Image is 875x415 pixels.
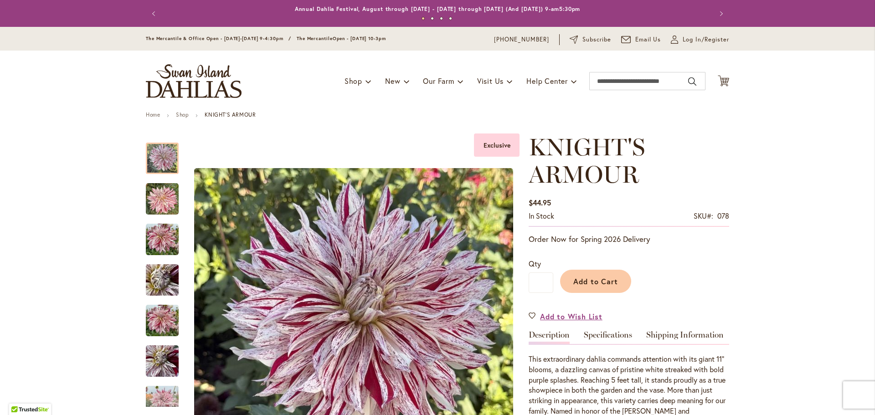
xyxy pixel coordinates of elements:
[422,17,425,20] button: 1 of 4
[540,311,602,322] span: Add to Wish List
[385,76,400,86] span: New
[582,35,611,44] span: Subscribe
[295,5,581,12] a: Annual Dahlia Festival, August through [DATE] - [DATE] through [DATE] (And [DATE]) 9-am5:30pm
[146,215,188,255] div: KNIGHTS ARMOUR
[431,17,434,20] button: 2 of 4
[146,174,188,215] div: KNIGHTS ARMOUR
[146,64,242,98] a: store logo
[146,296,188,336] div: KNIGHT'S ARMOUR
[146,183,179,215] img: KNIGHTS ARMOUR
[176,111,189,118] a: Shop
[529,198,551,207] span: $44.95
[146,393,179,407] div: Next
[146,223,179,256] img: KNIGHTS ARMOUR
[573,277,618,286] span: Add to Cart
[146,133,188,174] div: KNIGHTS ARMOUR
[7,383,32,408] iframe: Launch Accessibility Center
[717,211,729,221] div: 078
[345,76,362,86] span: Shop
[526,76,568,86] span: Help Center
[146,339,179,383] img: KNIGHT'S ARMOUR
[529,234,729,245] p: Order Now for Spring 2026 Delivery
[146,255,188,296] div: KNIGHT'S ARMOUR
[440,17,443,20] button: 3 of 4
[494,35,549,44] a: [PHONE_NUMBER]
[333,36,386,41] span: Open - [DATE] 10-3pm
[635,35,661,44] span: Email Us
[529,331,570,344] a: Description
[205,111,256,118] strong: KNIGHT'S ARMOUR
[529,311,602,322] a: Add to Wish List
[423,76,454,86] span: Our Farm
[449,17,452,20] button: 4 of 4
[529,259,541,268] span: Qty
[560,270,631,293] button: Add to Cart
[146,299,179,343] img: KNIGHT'S ARMOUR
[529,211,554,220] span: In stock
[711,5,729,23] button: Next
[584,331,632,344] a: Specifications
[146,5,164,23] button: Previous
[474,133,520,157] div: Exclusive
[694,211,713,220] strong: SKU
[671,35,729,44] a: Log In/Register
[646,331,724,344] a: Shipping Information
[477,76,504,86] span: Visit Us
[621,35,661,44] a: Email Us
[683,35,729,44] span: Log In/Register
[570,35,611,44] a: Subscribe
[529,133,645,189] span: KNIGHT'S ARMOUR
[146,36,333,41] span: The Mercantile & Office Open - [DATE]-[DATE] 9-4:30pm / The Mercantile
[529,211,554,221] div: Availability
[146,336,188,377] div: KNIGHT'S ARMOUR
[129,256,195,305] img: KNIGHT'S ARMOUR
[146,111,160,118] a: Home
